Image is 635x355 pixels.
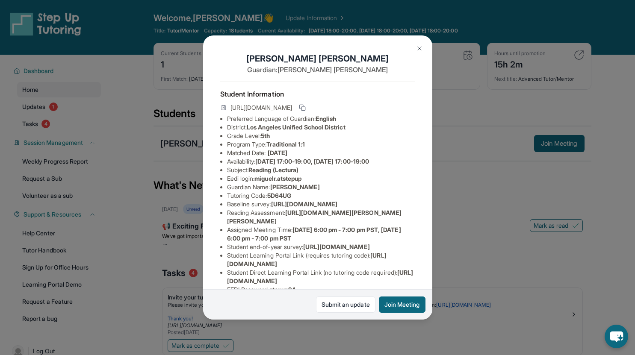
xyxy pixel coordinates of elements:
span: 5th [261,132,270,139]
li: Subject : [227,166,415,174]
li: Student Learning Portal Link (requires tutoring code) : [227,251,415,268]
span: [URL][DOMAIN_NAME] [303,243,369,250]
span: [URL][DOMAIN_NAME] [271,200,337,208]
li: Baseline survey : [227,200,415,208]
button: Join Meeting [379,296,425,313]
li: Tutoring Code : [227,191,415,200]
h1: [PERSON_NAME] [PERSON_NAME] [220,53,415,65]
span: Los Angeles Unified School District [247,123,345,131]
span: [DATE] [268,149,287,156]
li: Grade Level: [227,132,415,140]
li: Availability: [227,157,415,166]
li: Program Type: [227,140,415,149]
button: chat-button [605,325,628,348]
h4: Student Information [220,89,415,99]
a: Submit an update [316,296,375,313]
li: Student Direct Learning Portal Link (no tutoring code required) : [227,268,415,285]
img: Close Icon [416,45,423,52]
span: stepup24 [269,286,296,293]
span: Reading (Lectura) [248,166,298,173]
li: EEDI Password : [227,285,415,294]
span: [PERSON_NAME] [270,183,320,191]
span: Traditional 1:1 [266,141,305,148]
li: Eedi login : [227,174,415,183]
span: 5D64UG [267,192,291,199]
li: Matched Date: [227,149,415,157]
li: Student end-of-year survey : [227,243,415,251]
button: Copy link [297,103,307,113]
li: Assigned Meeting Time : [227,226,415,243]
span: [DATE] 6:00 pm - 7:00 pm PST, [DATE] 6:00 pm - 7:00 pm PST [227,226,401,242]
span: English [316,115,337,122]
p: Guardian: [PERSON_NAME] [PERSON_NAME] [220,65,415,75]
span: miguelr.atstepup [254,175,301,182]
span: [URL][DOMAIN_NAME][PERSON_NAME][PERSON_NAME] [227,209,402,225]
li: Reading Assessment : [227,208,415,226]
li: Preferred Language of Guardian: [227,114,415,123]
span: [URL][DOMAIN_NAME] [230,103,292,112]
li: District: [227,123,415,132]
span: [DATE] 17:00-19:00, [DATE] 17:00-19:00 [255,158,369,165]
li: Guardian Name : [227,183,415,191]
